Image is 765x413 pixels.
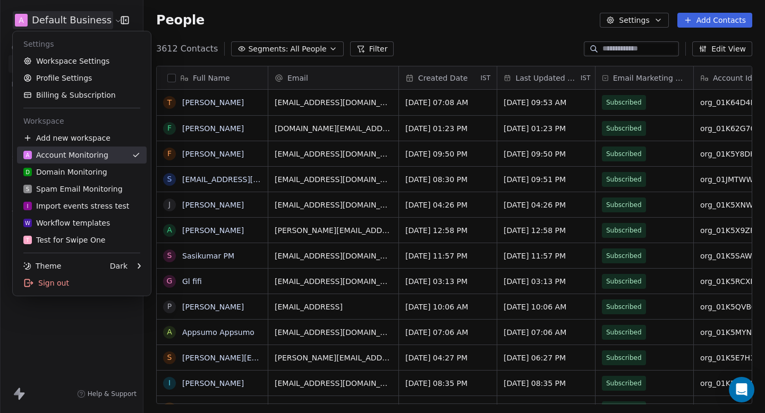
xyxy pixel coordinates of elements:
[26,151,30,159] span: A
[23,167,107,177] div: Domain Monitoring
[27,202,29,210] span: I
[23,184,123,194] div: Spam Email Monitoring
[23,201,129,211] div: Import events stress test
[26,185,29,193] span: S
[23,150,108,160] div: Account Monitoring
[25,168,30,176] span: D
[17,113,147,130] div: Workspace
[17,87,147,104] a: Billing & Subscription
[17,53,147,70] a: Workspace Settings
[23,261,61,271] div: Theme
[25,219,30,227] span: W
[17,274,147,291] div: Sign out
[110,261,127,271] div: Dark
[17,130,147,147] div: Add new workspace
[26,236,29,244] span: T
[17,36,147,53] div: Settings
[17,70,147,87] a: Profile Settings
[23,235,105,245] div: Test for Swipe One
[23,218,110,228] div: Workflow templates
